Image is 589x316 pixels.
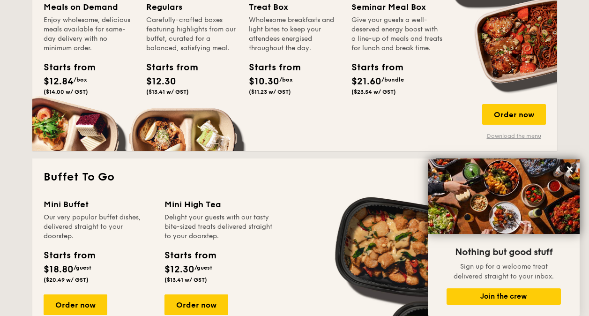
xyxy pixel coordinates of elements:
span: ($11.23 w/ GST) [249,89,291,95]
img: DSC07876-Edit02-Large.jpeg [428,159,580,234]
span: ($23.54 w/ GST) [351,89,396,95]
div: Wholesome breakfasts and light bites to keep your attendees energised throughout the day. [249,15,340,53]
span: ($13.41 w/ GST) [164,277,207,283]
div: Starts from [351,60,394,75]
div: Starts from [44,248,95,263]
span: $10.30 [249,76,279,87]
span: $12.30 [164,264,194,275]
span: /guest [194,264,212,271]
div: Mini High Tea [164,198,274,211]
span: $21.60 [351,76,381,87]
button: Close [562,162,577,177]
div: Order now [164,294,228,315]
div: Our very popular buffet dishes, delivered straight to your doorstep. [44,213,153,241]
div: Order now [482,104,546,125]
span: $12.84 [44,76,74,87]
a: Download the menu [482,132,546,140]
div: Mini Buffet [44,198,153,211]
span: $12.30 [146,76,176,87]
span: /box [74,76,87,83]
button: Join the crew [447,288,561,305]
span: Sign up for a welcome treat delivered straight to your inbox. [454,263,554,280]
div: Starts from [249,60,291,75]
div: Starts from [44,60,86,75]
span: $18.80 [44,264,74,275]
div: Starts from [164,248,216,263]
div: Regulars [146,0,238,14]
div: Give your guests a well-deserved energy boost with a line-up of meals and treats for lunch and br... [351,15,443,53]
div: Enjoy wholesome, delicious meals available for same-day delivery with no minimum order. [44,15,135,53]
div: Order now [44,294,107,315]
span: Nothing but good stuff [455,247,552,258]
h2: Buffet To Go [44,170,546,185]
div: Meals on Demand [44,0,135,14]
div: Treat Box [249,0,340,14]
span: /box [279,76,293,83]
div: Delight your guests with our tasty bite-sized treats delivered straight to your doorstep. [164,213,274,241]
span: ($20.49 w/ GST) [44,277,89,283]
div: Carefully-crafted boxes featuring highlights from our buffet, curated for a balanced, satisfying ... [146,15,238,53]
span: /bundle [381,76,404,83]
span: ($14.00 w/ GST) [44,89,88,95]
span: ($13.41 w/ GST) [146,89,189,95]
div: Seminar Meal Box [351,0,443,14]
div: Starts from [146,60,188,75]
span: /guest [74,264,91,271]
